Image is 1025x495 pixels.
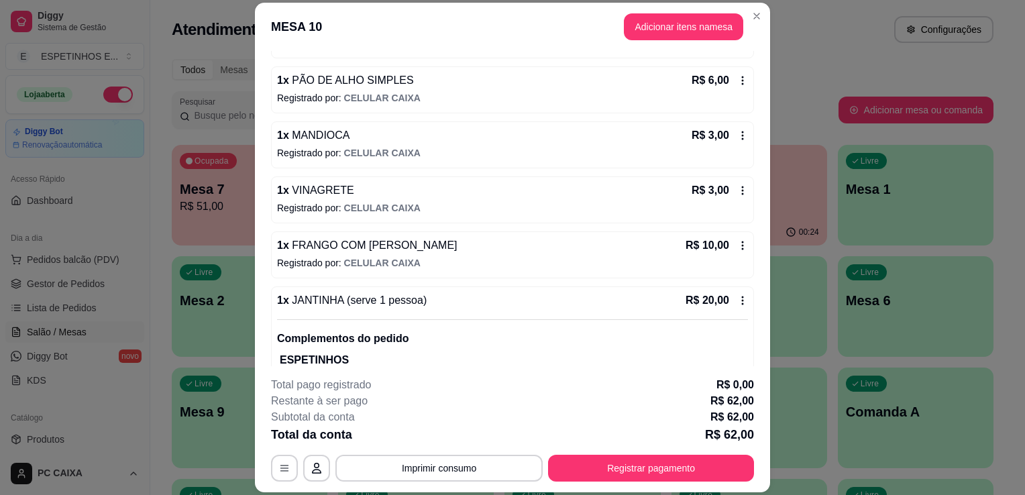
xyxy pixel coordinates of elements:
[344,203,421,213] span: CELULAR CAIXA
[277,91,748,105] p: Registrado por:
[271,393,368,409] p: Restante à ser pago
[686,292,729,309] p: R$ 20,00
[277,146,748,160] p: Registrado por:
[277,127,350,144] p: 1 x
[255,3,770,51] header: MESA 10
[280,352,748,368] p: ESPETINHOS
[277,201,748,215] p: Registrado por:
[289,129,350,141] span: MANDIOCA
[710,393,754,409] p: R$ 62,00
[277,182,354,199] p: 1 x
[277,72,414,89] p: 1 x
[710,409,754,425] p: R$ 62,00
[271,409,355,425] p: Subtotal da conta
[692,182,729,199] p: R$ 3,00
[344,258,421,268] span: CELULAR CAIXA
[289,74,414,86] span: PÃO DE ALHO SIMPLES
[686,237,729,254] p: R$ 10,00
[271,425,352,444] p: Total da conta
[277,331,748,347] p: Complementos do pedido
[716,377,754,393] p: R$ 0,00
[277,237,457,254] p: 1 x
[271,377,371,393] p: Total pago registrado
[344,93,421,103] span: CELULAR CAIXA
[344,148,421,158] span: CELULAR CAIXA
[692,127,729,144] p: R$ 3,00
[692,72,729,89] p: R$ 6,00
[548,455,754,482] button: Registrar pagamento
[289,239,457,251] span: FRANGO COM [PERSON_NAME]
[289,184,354,196] span: VINAGRETE
[277,292,427,309] p: 1 x
[746,5,767,27] button: Close
[705,425,754,444] p: R$ 62,00
[289,294,427,306] span: JANTINHA (serve 1 pessoa)
[277,256,748,270] p: Registrado por:
[624,13,743,40] button: Adicionar itens namesa
[335,455,543,482] button: Imprimir consumo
